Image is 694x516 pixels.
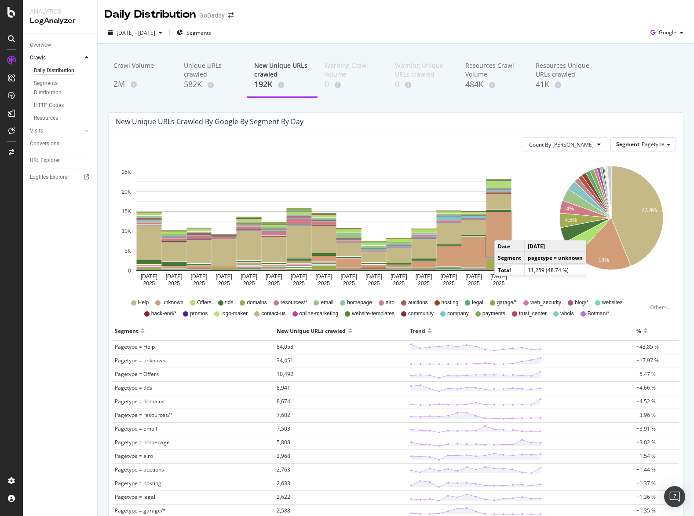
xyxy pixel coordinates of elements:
[575,299,588,306] span: blog/*
[636,357,659,364] span: +17.97 %
[166,273,183,280] text: [DATE]
[443,280,455,287] text: 2025
[347,299,372,306] span: homepage
[30,53,82,63] a: Crawls
[465,273,482,280] text: [DATE]
[34,66,74,75] div: Daily Distribution
[162,299,183,306] span: unknown
[277,466,290,473] span: 2,763
[277,370,293,378] span: 10,492
[34,114,58,123] div: Resources
[254,79,310,90] div: 192K
[495,264,525,275] td: Total
[495,252,525,264] td: Segment
[525,241,586,252] td: [DATE]
[266,273,282,280] text: [DATE]
[393,280,405,287] text: 2025
[318,280,330,287] text: 2025
[647,26,687,40] button: Google
[34,79,91,97] a: Segments Distribution
[197,299,211,306] span: Offers
[138,299,149,306] span: Help
[293,280,305,287] text: 2025
[465,79,522,90] div: 484K
[151,310,176,317] span: back-end/*
[386,299,394,306] span: airo
[636,466,656,473] span: +1.44 %
[168,280,180,287] text: 2025
[291,273,307,280] text: [DATE]
[34,101,64,110] div: HTTP Codes
[536,61,592,79] div: Resources Unique URLs crawled
[184,61,240,79] div: Unique URLs crawled
[408,310,434,317] span: community
[277,398,290,405] span: 8,674
[173,26,215,40] button: Segments
[316,273,332,280] text: [DATE]
[525,264,586,275] td: 11,259 (48.74 %)
[636,439,656,446] span: +3.02 %
[228,12,234,18] div: arrow-right-arrow-left
[241,273,257,280] text: [DATE]
[115,384,152,391] span: Pagetype = tlds
[141,273,157,280] text: [DATE]
[105,7,196,22] div: Daily Distribution
[115,398,164,405] span: Pagetype = domains
[465,61,522,79] div: Resources Crawl Volume
[599,257,609,263] text: 18%
[115,370,159,378] span: Pagetype = Offers
[186,29,211,37] span: Segments
[519,310,547,317] span: trust_center
[525,252,586,264] td: pagetype = unknown
[30,139,91,148] a: Conversions
[115,343,155,350] span: Pagetype = Help
[636,324,641,338] div: %
[277,493,290,501] span: 2,622
[116,117,303,126] div: New Unique URLs crawled by google by Segment by Day
[277,384,290,391] span: 8,941
[395,79,451,90] div: 0
[277,452,290,460] span: 2,968
[199,11,225,20] div: GoDaddy
[115,357,165,364] span: Pagetype = unknown
[216,273,232,280] text: [DATE]
[343,280,355,287] text: 2025
[117,29,155,37] span: [DATE] - [DATE]
[30,16,90,26] div: LogAnalyzer
[277,411,290,419] span: 7,602
[530,299,561,306] span: web_security
[546,158,676,291] svg: A chart.
[410,324,425,338] div: Trend
[184,79,240,90] div: 582K
[218,280,230,287] text: 2025
[442,299,459,306] span: hosting
[122,228,131,234] text: 10K
[636,398,656,405] span: +4.52 %
[122,209,131,215] text: 15K
[277,343,293,350] span: 84,058
[566,206,574,212] text: 4%
[325,61,381,79] div: Warning Crawl Volume
[115,452,153,460] span: Pagetype = airo
[34,79,83,97] div: Segments Distribution
[115,493,155,501] span: Pagetype = legal
[636,411,656,419] span: +3.96 %
[636,493,656,501] span: +1.36 %
[300,310,339,317] span: online-marketing
[368,280,380,287] text: 2025
[642,208,657,214] text: 43.9%
[143,280,155,287] text: 2025
[529,141,594,148] span: Count By Day
[116,158,533,291] div: A chart.
[472,299,483,306] span: legal
[468,280,480,287] text: 2025
[416,273,432,280] text: [DATE]
[664,486,685,507] div: Open Intercom Messenger
[395,61,451,79] div: Warning Unique URLs crawled
[243,280,255,287] text: 2025
[490,273,507,280] text: [DATE]
[113,78,170,90] div: 2M
[636,479,656,487] span: +1.37 %
[115,425,157,432] span: Pagetype = email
